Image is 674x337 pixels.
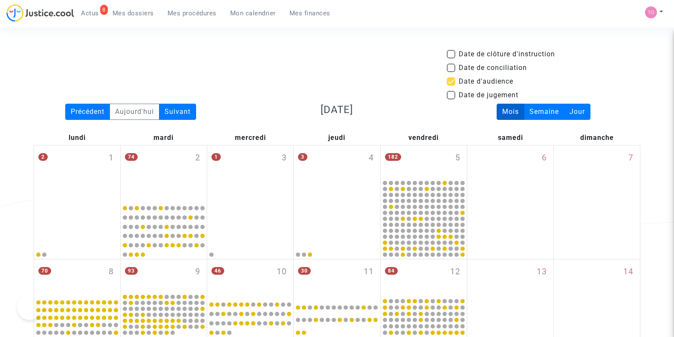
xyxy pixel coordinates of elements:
[161,7,223,20] a: Mes procédures
[106,7,161,20] a: Mes dossiers
[450,266,460,278] span: 12
[159,104,196,120] div: Suivant
[109,266,114,278] span: 8
[240,104,434,116] h3: [DATE]
[223,7,283,20] a: Mon calendrier
[537,266,547,278] span: 13
[385,267,398,275] span: 84
[168,9,217,17] span: Mes procédures
[542,152,547,164] span: 6
[554,259,640,337] div: dimanche septembre 14
[230,9,276,17] span: Mon calendrier
[277,266,287,278] span: 10
[195,152,200,164] span: 2
[34,131,120,145] div: lundi
[34,145,120,201] div: lundi septembre 1, 2 events, click to expand
[294,131,380,145] div: jeudi
[364,266,374,278] span: 11
[113,9,154,17] span: Mes dossiers
[34,259,120,297] div: lundi septembre 8, 70 events, click to expand
[121,145,207,201] div: mardi septembre 2, 74 events, click to expand
[207,145,293,201] div: mercredi septembre 3, One event, click to expand
[381,145,467,179] div: vendredi septembre 5, 182 events, click to expand
[564,104,590,120] div: Jour
[369,152,374,164] span: 4
[38,153,48,161] span: 2
[81,9,99,17] span: Actus
[380,131,467,145] div: vendredi
[459,76,513,87] span: Date d'audience
[125,267,138,275] span: 93
[554,145,640,259] div: dimanche septembre 7
[298,267,311,275] span: 30
[459,49,555,59] span: Date de clôture d'instruction
[207,259,293,297] div: mercredi septembre 10, 46 events, click to expand
[459,90,518,100] span: Date de jugement
[207,131,294,145] div: mercredi
[283,7,337,20] a: Mes finances
[120,131,207,145] div: mardi
[125,153,138,161] span: 74
[6,4,74,22] img: jc-logo.svg
[623,266,634,278] span: 14
[121,259,207,293] div: mardi septembre 9, 93 events, click to expand
[294,259,380,297] div: jeudi septembre 11, 30 events, click to expand
[110,104,159,120] div: Aujourd'hui
[65,104,110,120] div: Précédent
[381,259,467,297] div: vendredi septembre 12, 84 events, click to expand
[385,153,401,161] span: 182
[497,104,524,120] div: Mois
[524,104,564,120] div: Semaine
[467,131,553,145] div: samedi
[628,152,634,164] span: 7
[195,266,200,278] span: 9
[109,152,114,164] span: 1
[282,152,287,164] span: 3
[298,153,307,161] span: 3
[211,153,221,161] span: 1
[38,267,51,275] span: 70
[554,131,640,145] div: dimanche
[100,5,108,15] div: 8
[17,294,43,320] iframe: Help Scout Beacon - Open
[294,145,380,201] div: jeudi septembre 4, 3 events, click to expand
[74,7,106,20] a: 8Actus
[459,63,527,73] span: Date de conciliation
[645,6,657,18] img: fe1f3729a2b880d5091b466bdc4f5af5
[467,145,553,259] div: samedi septembre 6
[455,152,460,164] span: 5
[467,259,553,337] div: samedi septembre 13
[289,9,330,17] span: Mes finances
[211,267,224,275] span: 46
